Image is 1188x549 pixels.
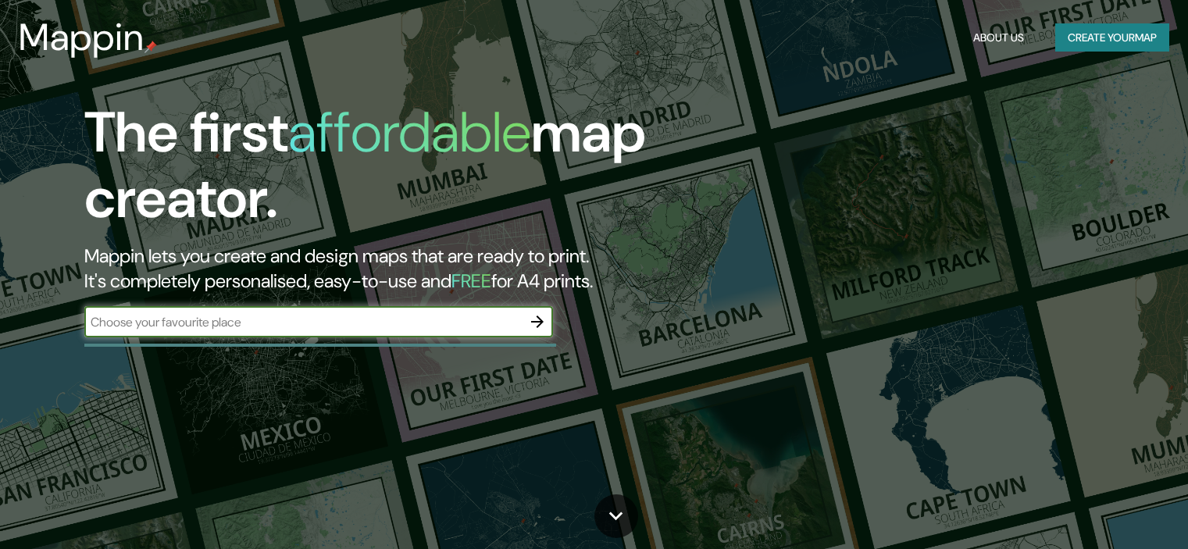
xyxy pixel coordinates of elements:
img: mappin-pin [144,41,157,53]
h1: The first map creator. [84,100,679,244]
h1: affordable [288,96,531,169]
h2: Mappin lets you create and design maps that are ready to print. It's completely personalised, eas... [84,244,679,294]
button: About Us [967,23,1030,52]
input: Choose your favourite place [84,313,522,331]
h3: Mappin [19,16,144,59]
h5: FREE [451,269,491,293]
button: Create yourmap [1055,23,1169,52]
